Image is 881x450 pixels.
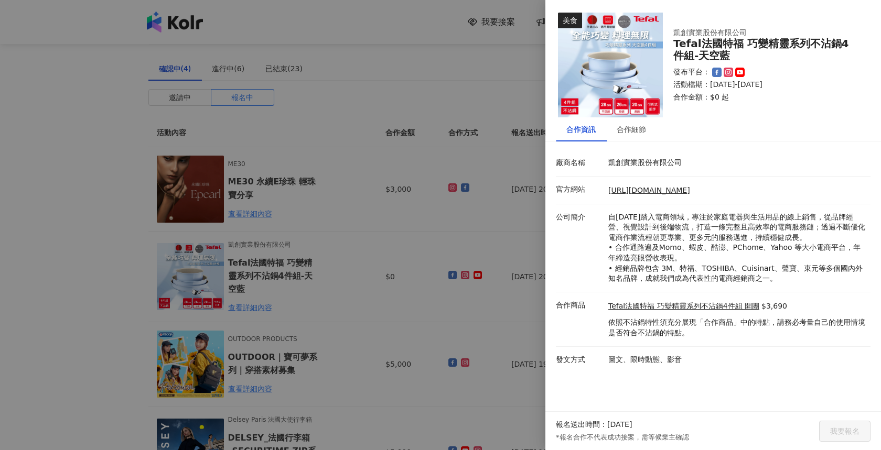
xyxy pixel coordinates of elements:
[608,301,759,312] a: Tefal法國特福 巧變精靈系列不沾鍋4件組 開團
[673,80,858,90] p: 活動檔期：[DATE]-[DATE]
[608,186,690,194] a: [URL][DOMAIN_NAME]
[556,212,603,223] p: 公司簡介
[566,124,596,135] div: 合作資訊
[556,184,603,195] p: 官方網站
[556,355,603,365] p: 發文方式
[617,124,646,135] div: 合作細節
[673,92,858,103] p: 合作金額： $0 起
[556,158,603,168] p: 廠商名稱
[556,420,632,430] p: 報名送出時間：[DATE]
[558,13,582,28] div: 美食
[673,67,710,78] p: 發布平台：
[673,28,841,38] div: 凱創實業股份有限公司
[673,38,858,62] div: Tefal法國特福 巧變精靈系列不沾鍋4件組-天空藍
[556,433,689,442] p: *報名合作不代表成功接案，需等候業主確認
[608,212,865,284] p: 自[DATE]踏入電商領域，專注於家庭電器與生活用品的線上銷售，從品牌經營、視覺設計到後端物流，打造一條完整且高效率的電商服務鏈；透過不斷優化電商作業流程朝更專業、更多元的服務邁進，持續穩健成長...
[608,158,865,168] p: 凱創實業股份有限公司
[819,421,871,442] button: 我要報名
[558,13,663,117] img: Tefal法國特福 巧變精靈系列不沾鍋4件組 開團
[761,301,787,312] p: $3,690
[608,317,865,338] p: 依照不沾鍋特性須充分展現「合作商品」中的特點，請務必考量自己的使用情境是否符合不沾鍋的特點。
[556,300,603,311] p: 合作商品
[608,355,865,365] p: 圖文、限時動態、影音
